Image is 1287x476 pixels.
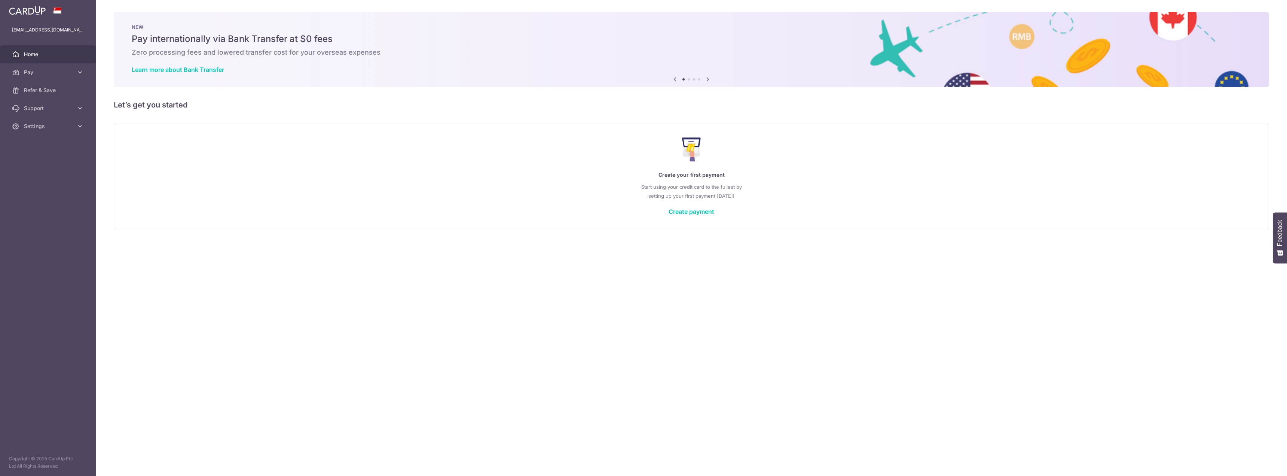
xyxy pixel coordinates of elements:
[24,51,73,58] span: Home
[114,12,1269,87] img: Bank transfer banner
[682,137,701,161] img: Make Payment
[132,66,224,73] a: Learn more about Bank Transfer
[12,26,84,34] p: [EMAIL_ADDRESS][DOMAIN_NAME]
[1273,212,1287,263] button: Feedback - Show survey
[132,48,1251,57] h6: Zero processing fees and lowered transfer cost for your overseas expenses
[132,33,1251,45] h5: Pay internationally via Bank Transfer at $0 fees
[132,24,1251,30] p: NEW
[9,6,46,15] img: CardUp
[114,99,1269,111] h5: Let’s get you started
[24,122,73,130] span: Settings
[669,208,714,215] a: Create payment
[24,87,73,94] span: Refer & Save
[129,182,1254,200] p: Start using your credit card to the fullest by setting up your first payment [DATE]!
[24,104,73,112] span: Support
[24,69,73,76] span: Pay
[129,170,1254,179] p: Create your first payment
[1277,220,1283,246] span: Feedback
